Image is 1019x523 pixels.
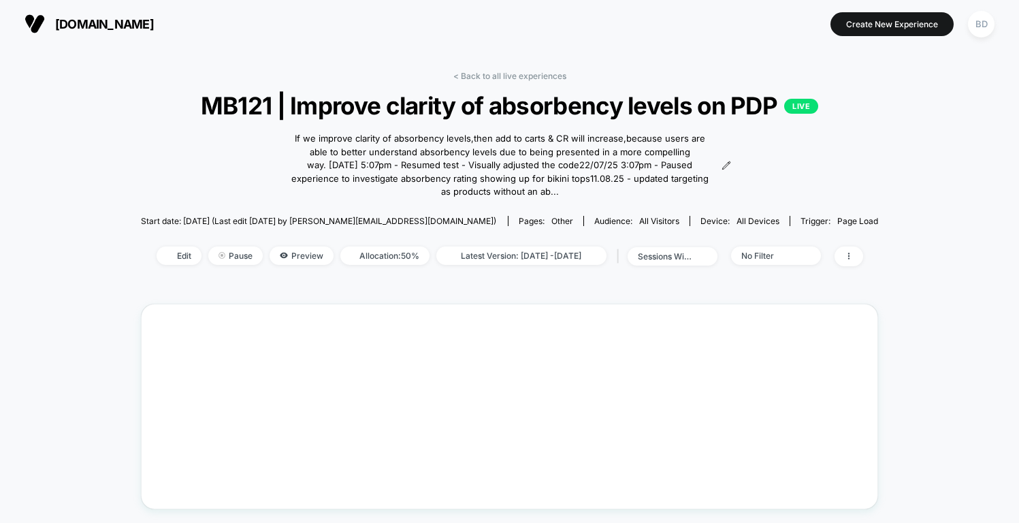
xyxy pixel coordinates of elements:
span: Page Load [837,216,878,226]
span: other [551,216,573,226]
a: < Back to all live experiences [453,71,566,81]
button: [DOMAIN_NAME] [20,13,158,35]
span: Edit [157,247,201,265]
span: Allocation: 50% [340,247,430,265]
button: BD [964,10,999,38]
div: BD [968,11,994,37]
img: Visually logo [25,14,45,34]
span: Pause [208,247,263,265]
span: Device: [690,216,790,226]
p: LIVE [784,99,818,114]
span: | [613,247,628,266]
div: Pages: [519,216,573,226]
span: All Visitors [639,216,679,226]
span: all devices [737,216,779,226]
span: MB121 | Improve clarity of absorbency levels on PDP [178,91,841,120]
span: Latest Version: [DATE] - [DATE] [436,247,606,265]
div: sessions with impression [638,251,692,261]
div: No Filter [741,251,796,261]
span: Start date: [DATE] (Last edit [DATE] by [PERSON_NAME][EMAIL_ADDRESS][DOMAIN_NAME]) [141,216,496,226]
img: end [219,252,225,259]
span: Preview [270,247,334,265]
button: Create New Experience [830,12,954,36]
div: Audience: [594,216,679,226]
div: Trigger: [800,216,878,226]
span: [DOMAIN_NAME] [55,17,154,31]
span: If we improve clarity of absorbency levels,then add to carts & CR will increase,because users are... [288,132,711,199]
